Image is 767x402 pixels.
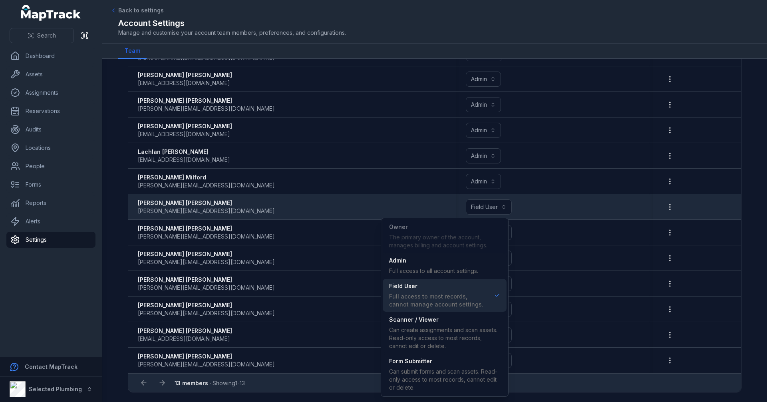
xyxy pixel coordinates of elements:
div: Form Submitter [389,357,500,365]
div: Can create assignments and scan assets. Read-only access to most records, cannot edit or delete. [389,326,500,350]
div: Owner [389,223,500,231]
div: Admin [389,257,478,265]
div: Field User [389,282,488,290]
div: The primary owner of the account, manages billing and account settings. [389,233,500,249]
div: Full access to most records, cannot manage account settings. [389,293,488,308]
div: Full access to all account settings. [389,267,478,275]
div: Can submit forms and scan assets. Read-only access to most records, cannot edit or delete. [389,368,500,392]
div: Scanner / Viewer [389,316,500,324]
button: Field User [466,199,512,215]
div: Field User [381,218,509,397]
